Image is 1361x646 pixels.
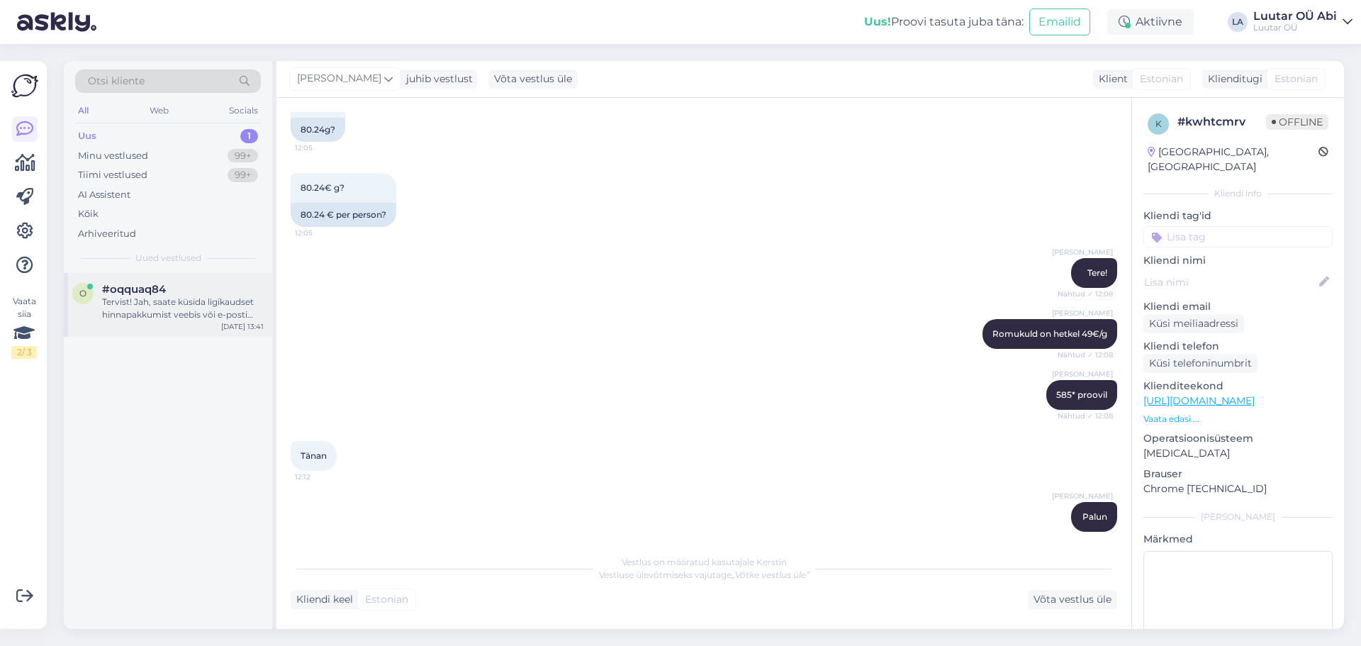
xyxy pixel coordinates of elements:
span: Tänan [301,450,327,461]
div: 80.24 € per person? [291,203,396,227]
p: Kliendi email [1143,299,1333,314]
span: Tere! [1087,267,1107,278]
p: Chrome [TECHNICAL_ID] [1143,481,1333,496]
div: 80.24g? [291,118,345,142]
div: [GEOGRAPHIC_DATA], [GEOGRAPHIC_DATA] [1148,145,1318,174]
span: Nähtud ✓ 12:08 [1058,350,1113,360]
span: Estonian [1140,72,1183,87]
div: Võta vestlus üle [488,69,578,89]
div: Arhiveeritud [78,227,136,241]
div: 99+ [228,168,258,182]
span: Offline [1266,114,1328,130]
div: [PERSON_NAME] [1143,511,1333,523]
span: Estonian [1275,72,1318,87]
button: Emailid [1029,9,1090,35]
span: o [79,288,86,299]
div: Klienditugi [1202,72,1262,87]
p: Klienditeekond [1143,379,1333,394]
div: Tervist! Jah, saate küsida ligikaudset hinnapakkumist veebis või e-posti [PERSON_NAME]. Täpsema h... [102,296,264,321]
p: Vaata edasi ... [1143,413,1333,425]
div: 2 / 3 [11,346,37,359]
div: Tiimi vestlused [78,168,147,182]
span: 12:05 [295,228,348,238]
div: juhib vestlust [401,72,473,87]
p: Operatsioonisüsteem [1143,431,1333,446]
span: [PERSON_NAME] [1052,247,1113,257]
p: Kliendi telefon [1143,339,1333,354]
p: Märkmed [1143,532,1333,547]
span: 12:12 [295,472,348,482]
i: „Võtke vestlus üle” [732,569,810,580]
input: Lisa tag [1143,226,1333,247]
div: Küsi meiliaadressi [1143,314,1244,333]
div: Võta vestlus üle [1028,590,1117,609]
span: 585* proovil [1056,389,1107,400]
div: [DATE] 13:41 [221,321,264,332]
div: Kõik [78,207,99,221]
p: Brauser [1143,467,1333,481]
div: Minu vestlused [78,149,148,163]
span: 12:13 [1060,533,1113,543]
div: Proovi tasuta juba täna: [864,13,1024,30]
div: Uus [78,129,96,143]
p: Kliendi nimi [1143,253,1333,268]
div: LA [1228,12,1248,32]
p: Kliendi tag'id [1143,208,1333,223]
div: 1 [240,129,258,143]
span: Estonian [365,592,408,607]
span: Vestluse ülevõtmiseks vajutage [599,569,810,580]
div: Aktiivne [1107,9,1194,35]
span: Vestlus on määratud kasutajale Kerstin [622,557,787,567]
div: Kliendi keel [291,592,353,607]
span: Romukuld on hetkel 49€/g [992,328,1107,339]
span: Nähtud ✓ 12:08 [1058,411,1113,421]
p: [MEDICAL_DATA] [1143,446,1333,461]
a: Luutar OÜ AbiLuutar OÜ [1253,11,1352,33]
span: [PERSON_NAME] [1052,369,1113,379]
span: 12:05 [295,143,348,153]
a: [URL][DOMAIN_NAME] [1143,394,1255,407]
span: Palun [1082,511,1107,522]
img: Askly Logo [11,72,38,99]
div: # kwhtcmrv [1177,113,1266,130]
div: Web [147,101,172,120]
span: [PERSON_NAME] [1052,491,1113,501]
span: [PERSON_NAME] [1052,308,1113,318]
div: All [75,101,91,120]
div: Vaata siia [11,295,37,359]
div: Kliendi info [1143,187,1333,200]
span: #oqquaq84 [102,283,166,296]
div: 99+ [228,149,258,163]
div: Socials [226,101,261,120]
span: Otsi kliente [88,74,145,89]
div: Küsi telefoninumbrit [1143,354,1258,373]
div: AI Assistent [78,188,130,202]
span: [PERSON_NAME] [297,71,381,87]
span: Uued vestlused [135,252,201,264]
input: Lisa nimi [1144,274,1316,290]
span: 80.24€ g? [301,182,345,193]
span: Nähtud ✓ 12:08 [1058,289,1113,299]
div: Luutar OÜ [1253,22,1337,33]
div: Luutar OÜ Abi [1253,11,1337,22]
b: Uus! [864,15,891,28]
div: Klient [1093,72,1128,87]
span: k [1155,118,1162,129]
